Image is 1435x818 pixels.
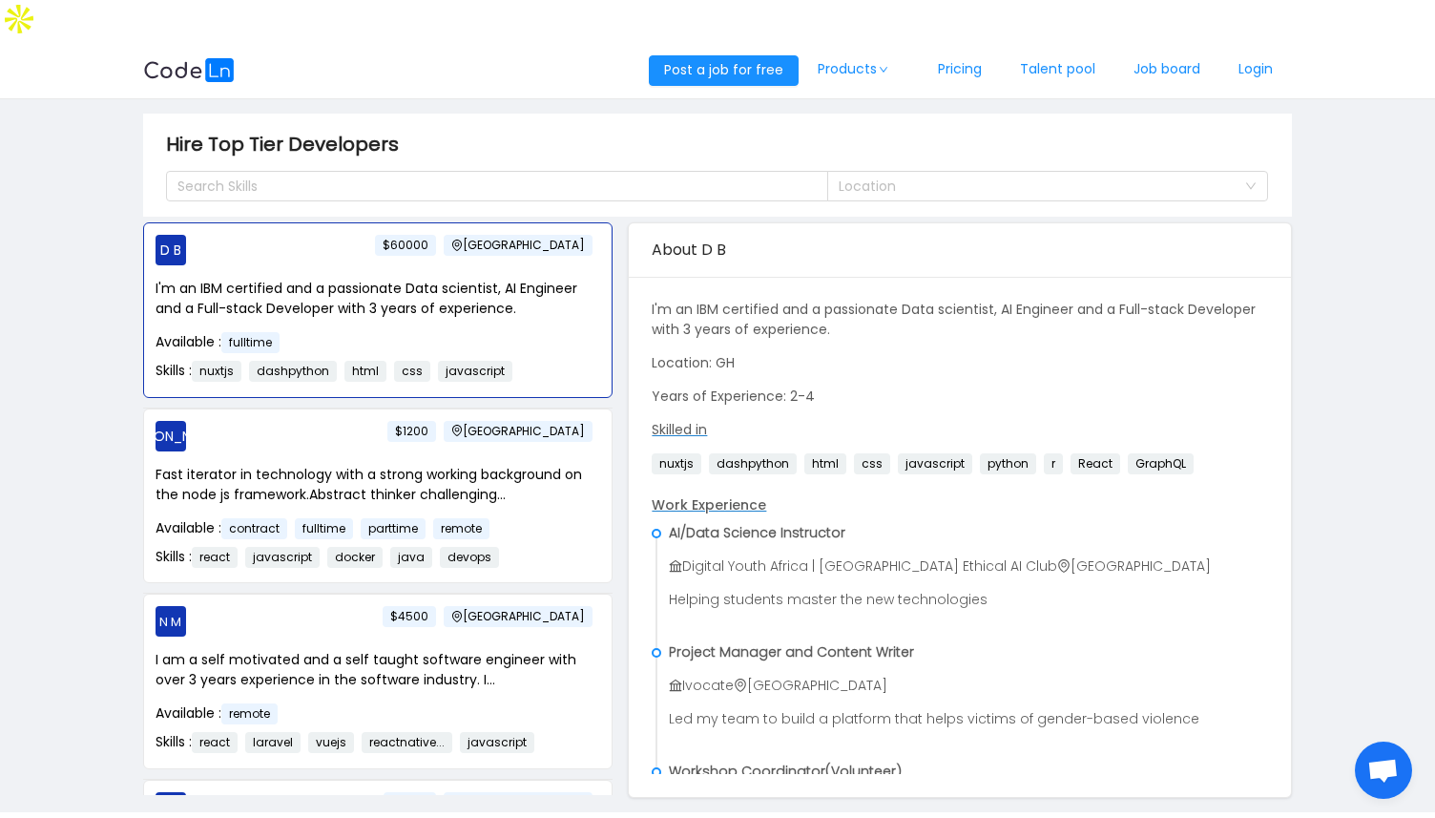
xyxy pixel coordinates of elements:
[652,453,701,474] span: nuxtjs
[438,361,512,382] span: javascript
[451,611,463,622] i: icon: environment
[221,703,278,724] span: remote
[839,177,1236,196] div: Location
[192,361,241,382] span: nuxtjs
[669,676,887,695] span: Ivocate [GEOGRAPHIC_DATA]
[375,235,436,256] span: $60000
[387,421,436,442] span: $1200
[799,38,919,101] a: Products
[245,732,301,753] span: laravel
[156,332,287,351] span: Available :
[444,606,593,627] span: [GEOGRAPHIC_DATA]
[156,650,600,690] p: I am a self motivated and a self taught software engineer with over 3 years experience in the sof...
[444,421,593,442] span: [GEOGRAPHIC_DATA]
[649,60,799,79] a: Post a job for free
[919,38,1001,101] a: Pricing
[160,607,182,636] span: N M
[192,732,238,753] span: react
[878,65,889,74] i: icon: down
[344,361,386,382] span: html
[669,709,1267,729] p: Led my team to build a platform that helps victims of gender-based violence
[444,235,593,256] span: [GEOGRAPHIC_DATA]
[156,518,497,537] span: Available :
[221,332,280,353] span: fulltime
[1355,742,1412,799] a: Open chat
[669,523,1267,543] p: AI/Data Science Instructor
[460,732,534,753] span: javascript
[249,361,337,382] span: dashpython
[383,606,436,627] span: $4500
[394,361,430,382] span: css
[652,300,1267,340] p: I'm an IBM certified and a passionate Data scientist, AI Engineer and a Full-stack Developer with...
[433,518,489,539] span: remote
[652,223,1267,277] div: About D B
[1114,38,1219,101] a: Job board
[362,732,452,753] span: reactnative...
[361,518,426,539] span: parttime
[734,679,747,692] i: icon: environment
[156,361,520,380] span: Skills :
[1057,559,1071,573] i: icon: environment
[652,495,1267,515] p: Work Experience
[669,590,1267,610] p: Helping students master the new technologies
[652,387,1267,407] p: Years of Experience: 2-4
[1219,38,1292,101] a: Login
[980,453,1036,474] span: python
[451,240,463,251] i: icon: environment
[166,129,410,159] span: Hire Top Tier Developers
[440,547,499,568] span: devops
[390,547,432,568] span: java
[652,353,1267,373] p: Location: GH
[156,732,542,751] span: Skills :
[1044,453,1063,474] span: r
[1245,180,1257,194] i: icon: down
[156,279,600,319] p: I'm an IBM certified and a passionate Data scientist, AI Engineer and a Full-stack Developer with...
[156,547,507,566] span: Skills :
[118,421,223,451] span: [PERSON_NAME]
[221,518,287,539] span: contract
[669,679,682,692] i: icon: bank
[245,547,320,568] span: javascript
[192,547,238,568] span: react
[669,556,1211,576] span: Digital Youth Africa | [GEOGRAPHIC_DATA] Ethical AI Club [GEOGRAPHIC_DATA]
[669,559,682,573] i: icon: bank
[854,453,890,474] span: css
[384,792,436,813] span: $3500
[295,518,353,539] span: fulltime
[1128,453,1194,474] span: GraphQL
[451,425,463,436] i: icon: environment
[177,177,799,196] div: Search Skills
[156,703,285,723] span: Available :
[308,732,354,753] span: vuejs
[652,420,1267,440] p: Skilled in
[709,453,797,474] span: dashpython
[898,453,972,474] span: javascript
[1001,38,1114,101] a: Talent pool
[669,642,1267,662] p: Project Manager and Content Writer
[669,762,1267,782] p: Workshop Coordinator(Volunteer)
[143,58,235,82] img: logobg.f302741d.svg
[156,465,600,505] p: Fast iterator in technology with a strong working background on the node js framework.Abstract th...
[649,55,799,86] button: Post a job for free
[327,547,383,568] span: docker
[804,453,846,474] span: html
[160,235,181,265] span: D B
[1071,453,1120,474] span: React
[444,792,593,813] span: [GEOGRAPHIC_DATA]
